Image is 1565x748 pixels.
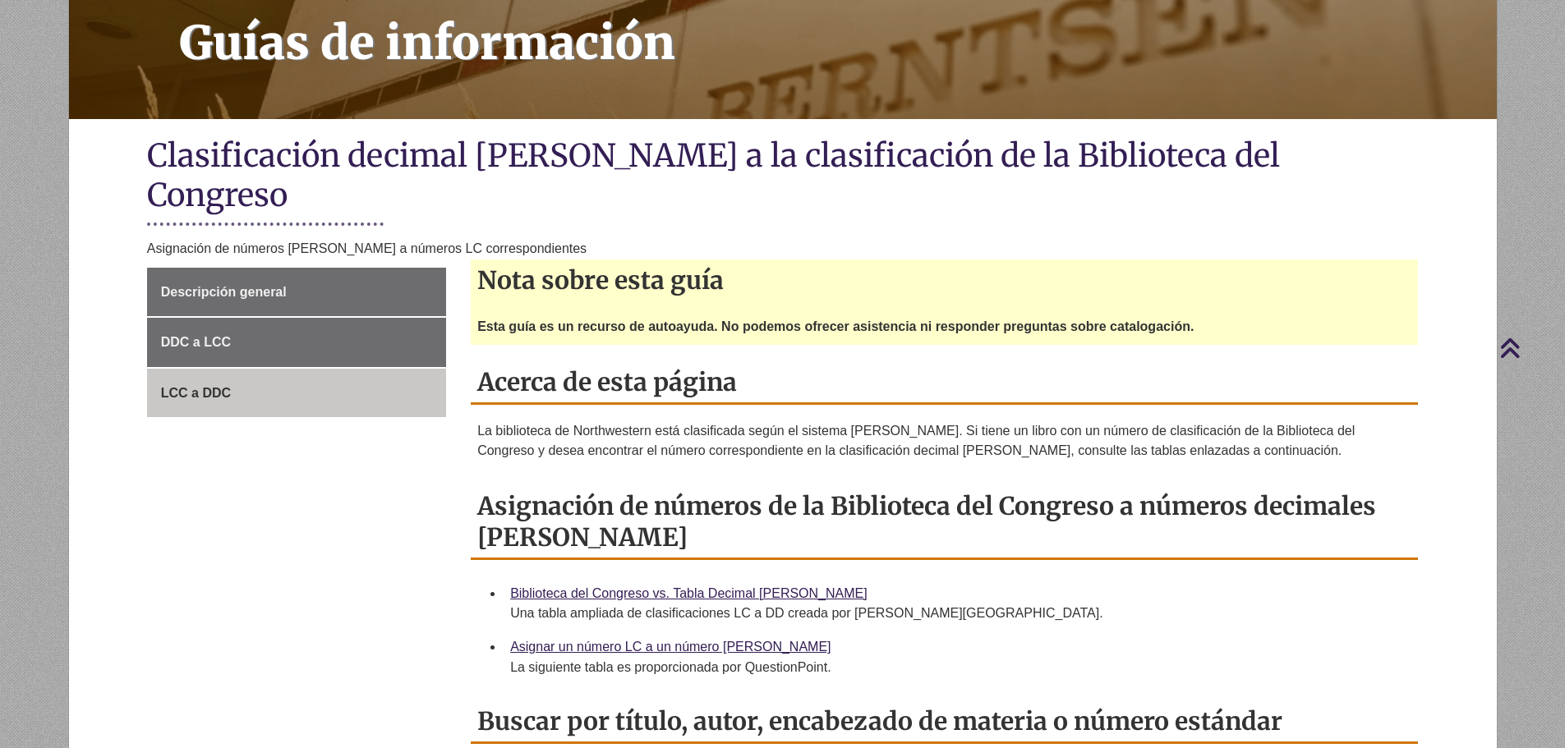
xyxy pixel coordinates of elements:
[477,264,724,296] font: Nota sobre esta guía
[477,319,1194,333] font: Esta guía es un recurso de autoayuda. No podemos ofrecer asistencia ni responder preguntas sobre ...
[147,369,446,418] a: LCC a DDC
[147,135,1280,214] font: Clasificación decimal [PERSON_NAME] a la clasificación de la Biblioteca del Congreso
[1499,337,1561,359] a: Volver arriba
[161,285,287,299] font: Descripción general
[510,640,831,654] a: Asignar un número LC a un número [PERSON_NAME]
[477,490,1376,553] font: Asignación de números de la Biblioteca del Congreso a números decimales [PERSON_NAME]
[179,14,675,71] font: Guías de información
[161,335,231,349] font: DDC a LCC
[147,241,587,255] font: Asignación de números [PERSON_NAME] a números LC correspondientes
[147,318,446,367] a: DDC a LCC
[510,660,831,674] font: La siguiente tabla es proporcionada por QuestionPoint.
[147,268,446,317] a: Descripción general
[477,424,1355,457] font: La biblioteca de Northwestern está clasificada según el sistema [PERSON_NAME]. Si tiene un libro ...
[477,366,737,397] font: Acerca de esta página
[161,386,231,400] font: LCC a DDC
[510,606,1102,620] font: Una tabla ampliada de clasificaciones LC a DD creada por [PERSON_NAME][GEOGRAPHIC_DATA].
[510,586,868,600] a: Biblioteca del Congreso vs. Tabla Decimal [PERSON_NAME]
[477,705,1282,737] font: Buscar por título, autor, encabezado de materia o número estándar
[147,268,446,418] div: Menú de la página de guía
